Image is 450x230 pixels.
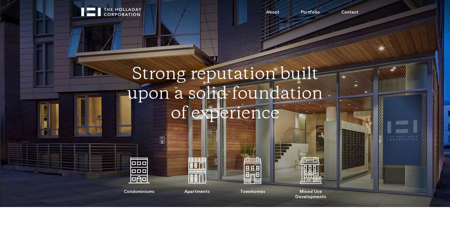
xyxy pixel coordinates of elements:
a: home [81,3,147,16]
a: About [255,3,290,21]
a: Contact [331,3,369,21]
div: Apartments [184,186,210,194]
div: Condominiums [124,186,154,194]
a: Portfolio [290,3,331,21]
div: Mixed Use Developments [295,186,326,199]
div: Townhomes [240,186,265,194]
h1: Strong reputation built upon a solid foundation of experience [124,65,326,124]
